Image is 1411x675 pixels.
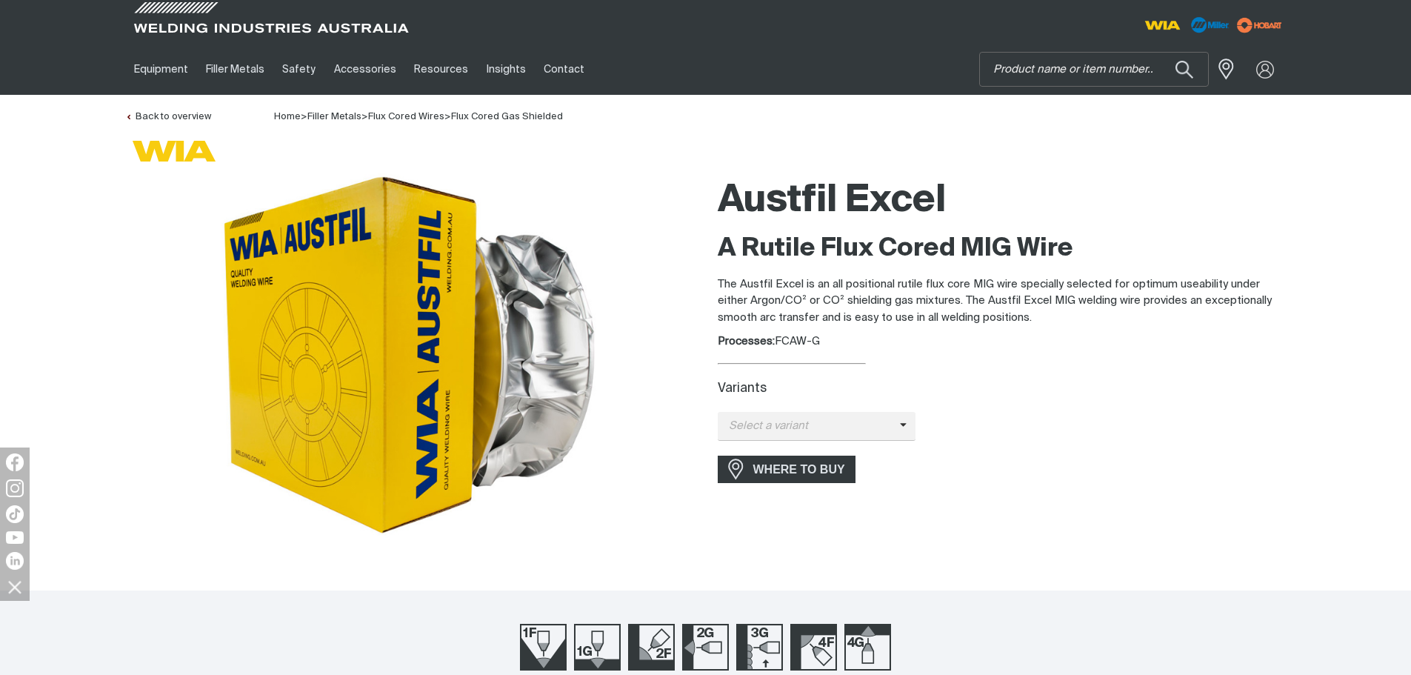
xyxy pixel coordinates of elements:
[125,44,197,95] a: Equipment
[718,456,856,483] a: WHERE TO BUY
[125,44,996,95] nav: Main
[718,177,1287,225] h1: Austfil Excel
[718,233,1287,265] h2: A Rutile Flux Cored MIG Wire
[736,624,783,671] img: Welding Position 3G Up
[1159,52,1210,87] button: Search products
[6,453,24,471] img: Facebook
[274,110,301,122] a: Home
[444,112,451,122] span: >
[628,624,675,671] img: Welding Position 2F
[6,505,24,523] img: TikTok
[477,44,534,95] a: Insights
[361,112,368,122] span: >
[844,624,891,671] img: Welding Position 4G
[301,112,307,122] span: >
[718,382,767,395] label: Variants
[6,552,24,570] img: LinkedIn
[6,479,24,497] img: Instagram
[307,112,361,122] a: Filler Metals
[405,44,477,95] a: Resources
[718,276,1287,327] p: The Austfil Excel is an all positional rutile flux core MIG wire specially selected for optimum u...
[451,112,563,122] a: Flux Cored Gas Shielded
[216,170,601,540] img: Austfil Excel
[273,44,324,95] a: Safety
[718,418,900,435] span: Select a variant
[325,44,405,95] a: Accessories
[274,112,301,122] span: Home
[6,531,24,544] img: YouTube
[574,624,621,671] img: Welding Position 1G
[368,112,444,122] a: Flux Cored Wires
[980,53,1208,86] input: Product name or item number...
[1232,14,1287,36] img: miller
[197,44,273,95] a: Filler Metals
[520,624,567,671] img: Welding Position 1F
[682,624,729,671] img: Welding Position 2G
[125,112,211,122] a: Back to overview
[744,458,855,482] span: WHERE TO BUY
[718,333,1287,350] div: FCAW-G
[790,624,837,671] img: Welding Position 4F
[718,336,775,347] strong: Processes:
[2,574,27,599] img: hide socials
[535,44,593,95] a: Contact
